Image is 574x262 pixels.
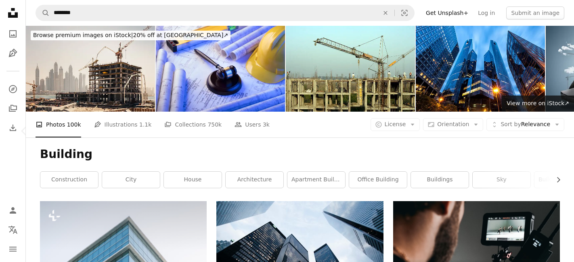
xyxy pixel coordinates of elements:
a: house [164,172,222,188]
span: 3k [263,120,270,129]
span: Orientation [437,121,469,127]
a: city [102,172,160,188]
a: Photos [5,26,21,42]
span: License [385,121,406,127]
a: construction [40,172,98,188]
a: architecture [226,172,283,188]
a: Users 3k [235,112,270,137]
img: Construction Site Close Up [286,26,415,112]
span: 750k [207,120,222,129]
span: Relevance [501,121,550,129]
a: Log in / Sign up [5,202,21,218]
button: Menu [5,241,21,257]
a: Browse premium images on iStock|20% off at [GEOGRAPHIC_DATA]↗ [26,26,235,45]
form: Find visuals sitewide [36,5,415,21]
span: View more on iStock ↗ [507,100,569,106]
button: Search Unsplash [36,5,50,21]
img: Office Buildings in Financial District La Defense, Paris, France [416,26,545,112]
button: Sort byRelevance [486,118,564,131]
a: Explore [5,81,21,97]
h1: Building [40,147,560,162]
a: Illustrations 1.1k [94,112,152,137]
a: View more on iStock↗ [502,96,574,112]
span: 1.1k [139,120,151,129]
img: Labor and construction law. [156,26,285,112]
a: Collections 750k [164,112,222,137]
button: Clear [377,5,394,21]
a: apartment building [287,172,345,188]
button: Orientation [423,118,483,131]
button: Visual search [395,5,414,21]
a: office building [349,172,407,188]
button: License [371,118,420,131]
span: Sort by [501,121,521,127]
a: Get Unsplash+ [421,6,473,19]
a: low angle photo of city high rise buildings during daytime [216,253,383,260]
button: Language [5,222,21,238]
span: 20% off at [GEOGRAPHIC_DATA] ↗ [33,32,228,38]
a: Illustrations [5,45,21,61]
span: Browse premium images on iStock | [33,32,133,38]
img: Dubai Construction [26,26,155,112]
a: Next [526,92,574,170]
button: scroll list to the right [551,172,560,188]
button: Submit an image [506,6,564,19]
a: sky [473,172,530,188]
a: Log in [473,6,500,19]
a: buildings [411,172,469,188]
